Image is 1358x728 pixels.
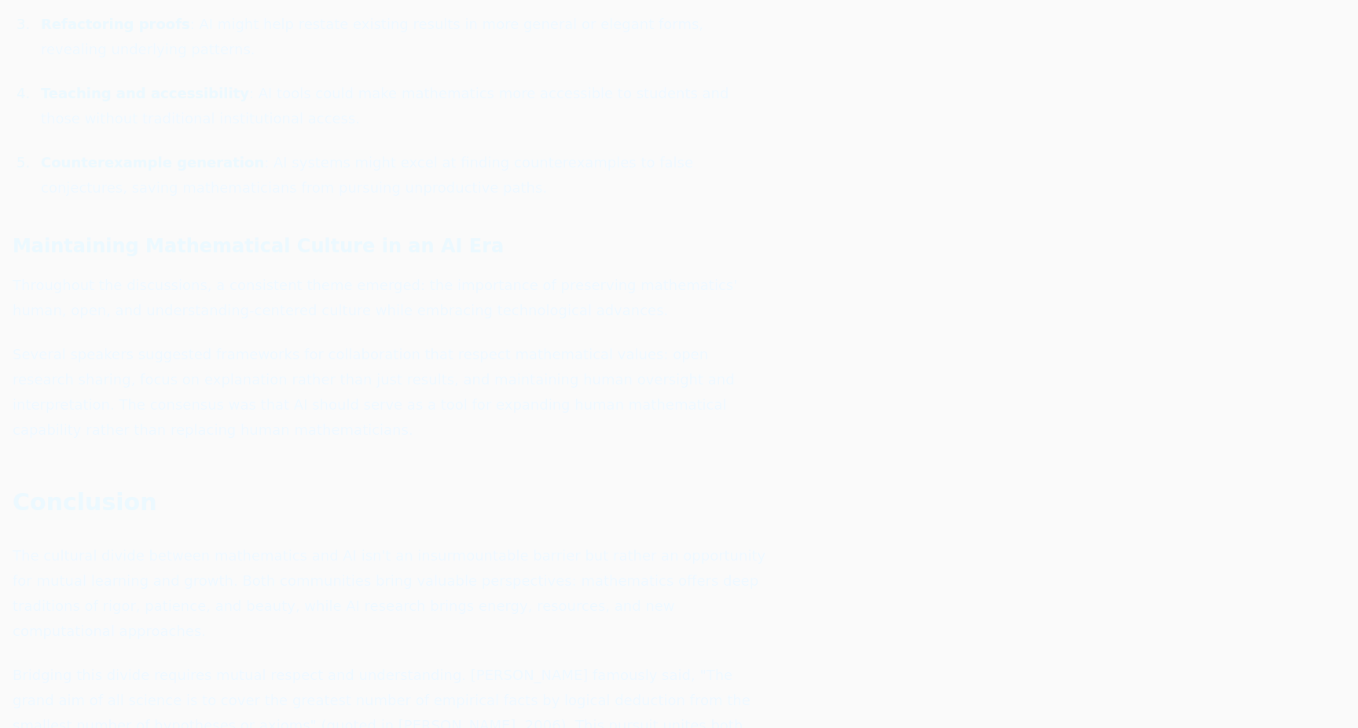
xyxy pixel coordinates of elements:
[13,543,767,644] p: The cultural divide between mathematics and AI isn't an insurmountable barrier but rather an oppo...
[41,81,767,131] p: : AI tools could make mathematics more accessible to students and those without traditional insti...
[13,232,767,260] h3: Maintaining Mathematical Culture in an AI Era
[41,85,249,101] strong: Teaching and accessibility
[41,16,190,32] strong: Refactoring proofs
[41,150,767,200] p: : AI systems might excel at finding counterexamples to false conjectures, saving mathematicians f...
[13,273,767,323] p: Throughout the discussions, a consistent theme emerged: the importance of preserving mathematics'...
[41,12,767,62] p: : AI might help restate existing results in more general or elegant forms, revealing underlying p...
[13,342,767,443] p: Several speakers suggested frameworks for collaboration that respect mathematical values: open re...
[13,487,767,518] h2: Conclusion
[41,154,264,171] strong: Counterexample generation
